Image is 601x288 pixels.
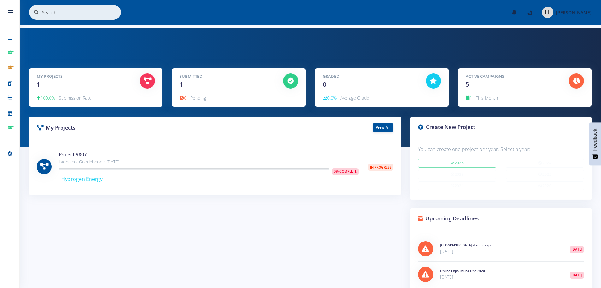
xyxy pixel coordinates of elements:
[180,80,183,89] span: 1
[368,164,393,171] span: In Progress
[506,170,584,179] button: 2022
[570,272,584,279] span: [DATE]
[37,73,130,80] h5: My Projects
[180,95,186,101] span: 0
[418,159,496,168] button: 2025
[59,158,359,166] p: Laerskool Goedehoop • [DATE]
[323,95,337,101] span: 0.0%
[440,243,560,248] h6: [GEOGRAPHIC_DATA] district expo
[506,181,584,190] button: 2020
[556,9,592,15] span: [PERSON_NAME]
[323,73,416,80] h5: Graded
[61,175,103,182] span: Hydrogen Energy
[323,80,326,89] span: 0
[37,80,40,89] span: 1
[418,145,584,154] p: You can create one project per year. Select a year:
[418,214,584,223] h3: Upcoming Deadlines
[37,124,210,132] h3: My Projects
[37,95,55,101] span: 100.0%
[466,73,559,80] h5: Active Campaigns
[476,95,498,101] span: This Month
[589,122,601,165] button: Feedback - Show survey
[332,168,359,175] span: 0% Complete
[373,123,393,132] a: View All
[440,268,560,273] h6: Online Expo Round One 2020
[418,170,496,179] button: 2023
[180,73,273,80] h5: Submitted
[418,123,584,131] h3: Create New Project
[190,95,206,101] span: Pending
[466,80,469,89] span: 5
[542,7,553,18] img: Image placeholder
[466,95,472,101] span: 1
[42,5,121,20] input: Search
[592,129,598,151] span: Feedback
[440,248,560,255] p: [DATE]
[537,5,592,19] a: Image placeholder [PERSON_NAME]
[59,151,87,157] a: Project 9807
[59,95,91,101] span: Submission Rate
[506,159,584,168] button: 2024
[570,246,584,253] span: [DATE]
[440,273,560,281] p: [DATE]
[418,181,496,190] button: 2021
[340,95,369,101] span: Average Grade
